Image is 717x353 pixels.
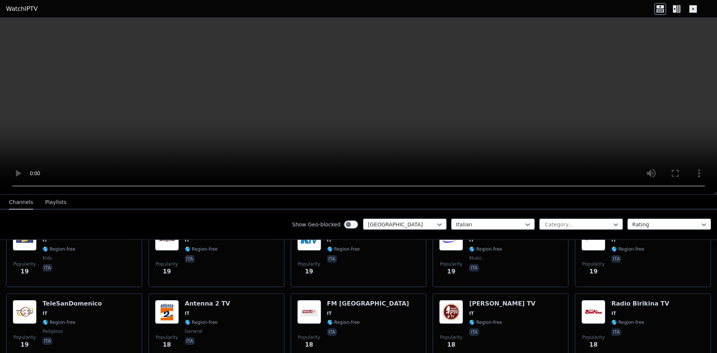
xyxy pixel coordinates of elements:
[611,310,616,316] span: IT
[185,328,202,334] span: general
[305,340,313,349] span: 18
[469,264,479,272] p: ita
[327,319,360,325] span: 🌎 Region-free
[469,300,536,307] h6: [PERSON_NAME] TV
[43,255,52,261] span: kids
[611,246,644,252] span: 🌎 Region-free
[43,246,75,252] span: 🌎 Region-free
[297,300,321,324] img: FM ITALIA
[582,261,605,267] span: Popularity
[469,246,502,252] span: 🌎 Region-free
[292,221,341,228] label: Show Geo-blocked
[447,340,455,349] span: 18
[447,267,455,276] span: 19
[469,237,474,243] span: IT
[185,255,195,263] p: ita
[185,246,218,252] span: 🌎 Region-free
[163,267,171,276] span: 19
[469,328,479,336] p: ita
[327,246,360,252] span: 🌎 Region-free
[327,255,337,263] p: ita
[185,337,195,345] p: ita
[327,310,332,316] span: IT
[440,334,462,340] span: Popularity
[298,334,320,340] span: Popularity
[327,328,337,336] p: ita
[43,310,47,316] span: IT
[43,264,52,272] p: ita
[155,300,179,324] img: Antenna 2 TV
[185,300,230,307] h6: Antenna 2 TV
[298,261,320,267] span: Popularity
[469,319,502,325] span: 🌎 Region-free
[185,319,218,325] span: 🌎 Region-free
[43,328,63,334] span: religious
[439,300,463,324] img: Padre Pio TV
[611,255,621,263] p: ita
[13,261,36,267] span: Popularity
[305,267,313,276] span: 19
[13,334,36,340] span: Popularity
[185,237,190,243] span: IT
[581,300,605,324] img: Radio Birikina TV
[156,334,178,340] span: Popularity
[43,337,52,345] p: ita
[21,267,29,276] span: 19
[163,340,171,349] span: 18
[327,237,332,243] span: IT
[13,300,37,324] img: TeleSanDomenico
[43,237,47,243] span: IT
[582,334,605,340] span: Popularity
[611,237,616,243] span: IT
[156,261,178,267] span: Popularity
[589,340,597,349] span: 18
[589,267,597,276] span: 19
[6,4,38,13] a: WatchIPTV
[185,310,190,316] span: IT
[327,300,409,307] h6: FM [GEOGRAPHIC_DATA]
[611,328,621,336] p: ita
[21,340,29,349] span: 19
[45,195,66,210] button: Playlists
[611,319,644,325] span: 🌎 Region-free
[9,195,33,210] button: Channels
[469,310,474,316] span: IT
[43,300,102,307] h6: TeleSanDomenico
[469,255,482,261] span: music
[440,261,462,267] span: Popularity
[43,319,75,325] span: 🌎 Region-free
[611,300,669,307] h6: Radio Birikina TV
